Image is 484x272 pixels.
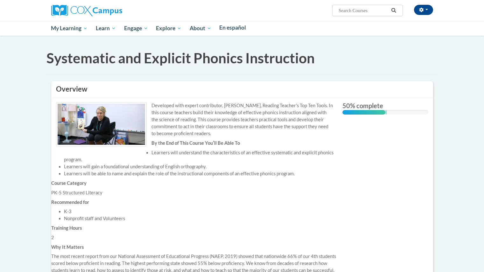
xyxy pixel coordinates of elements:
span: Systematic and Explicit Phonics Instruction [46,50,315,66]
div: 50% complete [342,110,385,115]
h6: Why It Matters [51,244,338,250]
div: Developed with expert contributor, [PERSON_NAME], Reading Teacher's Top Ten Tools. In this course... [56,102,333,137]
img: Course logo image [56,102,147,146]
li: K-3 [64,208,338,215]
li: Learners will gain a foundational understanding of English orthography. [64,163,338,170]
a: Engage [120,21,152,36]
li: Nonprofit staff and Volunteers [64,215,338,222]
li: Learners will be able to name and explain the role of the instructional components of an effectiv... [64,170,338,177]
div: PK-5 Structured Literacy [51,189,338,196]
a: En español [215,21,250,34]
span: Explore [156,24,181,32]
button: Account Settings [414,5,433,15]
h6: Course Category [51,180,338,186]
a: Explore [152,21,186,36]
li: Learners will understand the characteristics of an effective systematic and explicit phonics prog... [64,149,338,163]
div: Main menu [42,21,443,36]
a: My Learning [47,21,92,36]
h6: Training Hours [51,225,338,231]
h6: Recommended for [51,199,338,205]
label: 50% complete [342,102,428,109]
a: About [186,21,215,36]
span: En español [219,24,246,31]
span: Engage [124,24,148,32]
div: 2 [51,234,338,241]
i:  [391,8,396,13]
button: Search [389,7,398,14]
div: 0.001% [385,110,387,115]
a: Learn [92,21,120,36]
span: My Learning [51,24,88,32]
input: Search Courses [338,7,389,14]
span: About [190,24,211,32]
h3: Overview [56,84,428,94]
h6: By the End of This Course Youʹll Be Able To [51,140,338,146]
a: Cox Campus [51,7,122,13]
span: Learn [96,24,116,32]
img: Cox Campus [51,5,122,16]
